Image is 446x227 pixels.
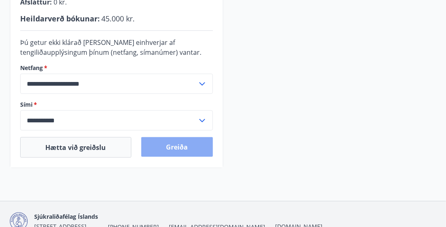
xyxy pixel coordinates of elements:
button: Hætta við greiðslu [20,137,131,158]
span: Heildarverð bókunar : [20,14,100,23]
span: Sjúkraliðafélag Íslands [34,213,98,220]
button: Greiða [141,137,213,157]
span: 45.000 kr. [101,14,135,23]
span: Þú getur ekki klárað [PERSON_NAME] einhverjar af tengiliðaupplýsingum þínum (netfang, símanúmer) ... [20,38,201,57]
label: Netfang [20,64,213,72]
label: Sími [20,101,213,109]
